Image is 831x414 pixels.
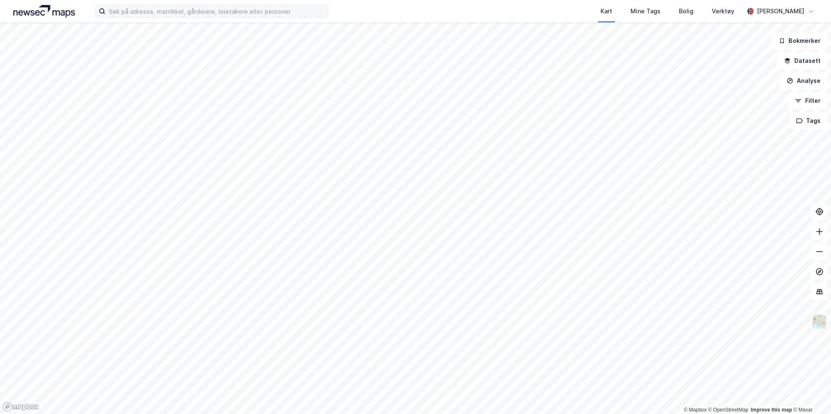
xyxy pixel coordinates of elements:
[105,5,328,17] input: Søk på adresse, matrikkel, gårdeiere, leietakere eller personer
[712,6,734,16] div: Verktøy
[601,6,612,16] div: Kart
[679,6,693,16] div: Bolig
[789,374,831,414] iframe: Chat Widget
[13,5,75,17] img: logo.a4113a55bc3d86da70a041830d287a7e.svg
[757,6,804,16] div: [PERSON_NAME]
[631,6,661,16] div: Mine Tags
[789,374,831,414] div: Kontrollprogram for chat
